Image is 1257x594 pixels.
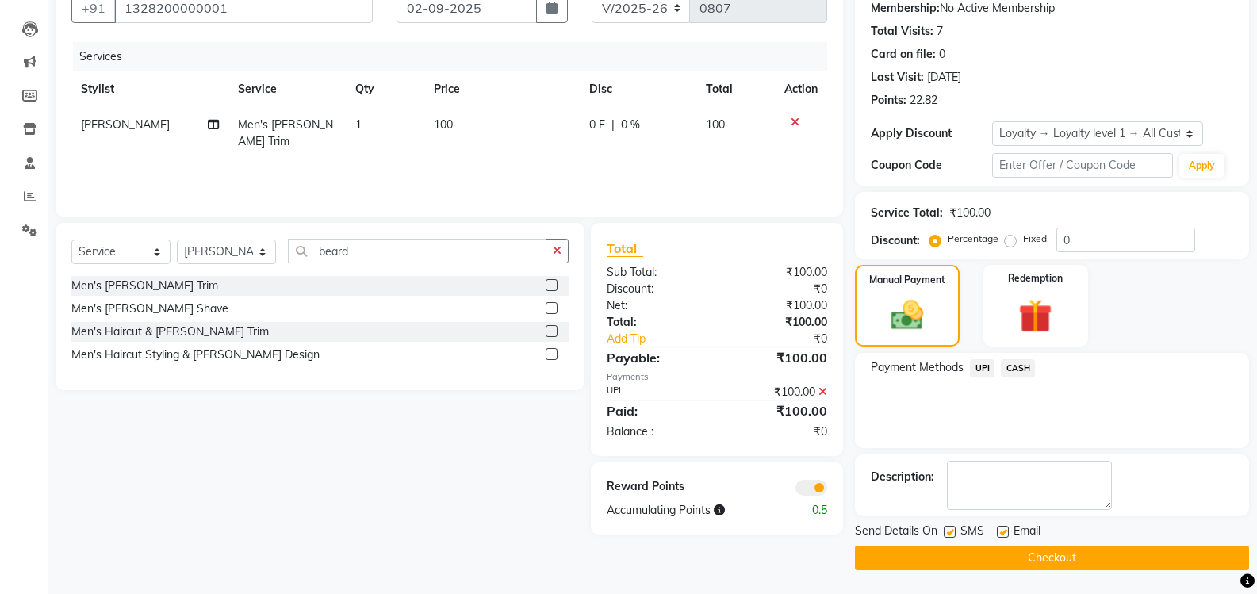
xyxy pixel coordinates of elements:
[869,273,945,287] label: Manual Payment
[855,546,1249,570] button: Checkout
[71,71,228,107] th: Stylist
[871,69,924,86] div: Last Visit:
[871,469,934,485] div: Description:
[992,153,1173,178] input: Enter Offer / Coupon Code
[949,205,991,221] div: ₹100.00
[871,125,991,142] div: Apply Discount
[238,117,333,148] span: Men's [PERSON_NAME] Trim
[706,117,725,132] span: 100
[855,523,937,542] span: Send Details On
[71,278,218,294] div: Men's [PERSON_NAME] Trim
[589,117,605,133] span: 0 F
[1008,295,1063,337] img: _gift.svg
[948,232,998,246] label: Percentage
[71,301,228,317] div: Men's [PERSON_NAME] Shave
[881,297,933,334] img: _cash.svg
[595,281,717,297] div: Discount:
[595,264,717,281] div: Sub Total:
[595,401,717,420] div: Paid:
[717,423,839,440] div: ₹0
[580,71,697,107] th: Disc
[595,348,717,367] div: Payable:
[738,331,839,347] div: ₹0
[355,117,362,132] span: 1
[595,423,717,440] div: Balance :
[611,117,615,133] span: |
[939,46,945,63] div: 0
[927,69,961,86] div: [DATE]
[871,92,906,109] div: Points:
[73,42,839,71] div: Services
[717,348,839,367] div: ₹100.00
[717,384,839,400] div: ₹100.00
[778,502,839,519] div: 0.5
[71,324,269,340] div: Men's Haircut & [PERSON_NAME] Trim
[937,23,943,40] div: 7
[717,314,839,331] div: ₹100.00
[775,71,827,107] th: Action
[960,523,984,542] span: SMS
[81,117,170,132] span: [PERSON_NAME]
[717,401,839,420] div: ₹100.00
[288,239,546,263] input: Search or Scan
[424,71,580,107] th: Price
[595,331,738,347] a: Add Tip
[717,264,839,281] div: ₹100.00
[717,297,839,314] div: ₹100.00
[607,240,643,257] span: Total
[595,384,717,400] div: UPI
[871,359,964,376] span: Payment Methods
[1001,359,1035,377] span: CASH
[871,232,920,249] div: Discount:
[910,92,937,109] div: 22.82
[621,117,640,133] span: 0 %
[595,297,717,314] div: Net:
[71,347,320,363] div: Men's Haircut Styling & [PERSON_NAME] Design
[871,46,936,63] div: Card on file:
[607,370,827,384] div: Payments
[871,157,991,174] div: Coupon Code
[1023,232,1047,246] label: Fixed
[595,478,717,496] div: Reward Points
[871,23,933,40] div: Total Visits:
[595,314,717,331] div: Total:
[346,71,424,107] th: Qty
[1008,271,1063,286] label: Redemption
[696,71,775,107] th: Total
[228,71,346,107] th: Service
[970,359,994,377] span: UPI
[717,281,839,297] div: ₹0
[1179,154,1224,178] button: Apply
[871,205,943,221] div: Service Total:
[595,502,778,519] div: Accumulating Points
[434,117,453,132] span: 100
[1014,523,1040,542] span: Email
